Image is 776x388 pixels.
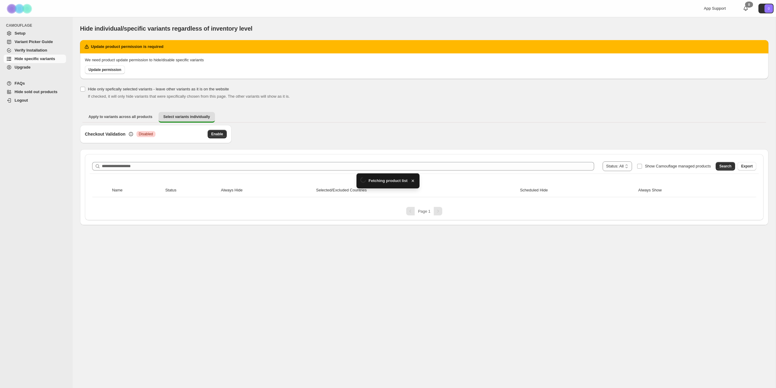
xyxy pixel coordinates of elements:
span: Avatar with initials 0 [764,4,773,13]
span: FAQs [15,81,25,86]
span: CAMOUFLAGE [6,23,69,28]
div: Select variants individually [80,125,768,225]
a: 0 [743,5,749,12]
div: 0 [745,2,753,8]
span: Export [741,164,753,169]
nav: Pagination [90,207,759,215]
h3: Checkout Validation [85,131,125,137]
span: Setup [15,31,25,35]
a: Verify Installation [4,46,66,55]
th: Always Show [637,184,738,197]
a: Logout [4,96,66,105]
button: Avatar with initials 0 [758,4,774,13]
span: Verify Installation [15,48,47,52]
span: Show Camouflage managed products [645,164,711,168]
span: Disabled [139,132,153,137]
span: Hide sold out products [15,89,58,94]
span: Hide only spefically selected variants - leave other variants as it is on the website [88,87,229,91]
text: 0 [768,7,770,10]
span: Select variants individually [163,114,210,119]
button: Apply to variants across all products [84,112,157,122]
a: Update permission [85,66,125,74]
span: If checked, it will only hide variants that were specifically chosen from this page. The other va... [88,94,290,99]
span: Update permission [89,67,121,72]
a: Variant Picker Guide [4,38,66,46]
button: Enable [208,130,227,138]
span: Variant Picker Guide [15,39,53,44]
span: Search [719,164,731,169]
span: Logout [15,98,28,103]
span: Page 1 [418,209,430,214]
a: Upgrade [4,63,66,72]
button: Export [738,162,756,170]
th: Status [163,184,219,197]
span: App Support [704,6,726,11]
span: Fetching product list [369,178,408,184]
span: Apply to variants across all products [89,114,152,119]
th: Selected/Excluded Countries [314,184,518,197]
a: FAQs [4,79,66,88]
span: Hide specific variants [15,56,55,61]
th: Always Hide [219,184,314,197]
a: Hide sold out products [4,88,66,96]
a: Hide specific variants [4,55,66,63]
span: Upgrade [15,65,31,69]
th: Name [110,184,163,197]
img: Camouflage [5,0,35,17]
button: Select variants individually [159,112,215,123]
button: Search [716,162,735,170]
span: We need product update permission to hide/disable specific variants [85,58,204,62]
a: Setup [4,29,66,38]
h2: Update product permission is required [91,44,163,50]
span: Hide individual/specific variants regardless of inventory level [80,25,253,32]
span: Enable [211,132,223,137]
th: Scheduled Hide [518,184,636,197]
